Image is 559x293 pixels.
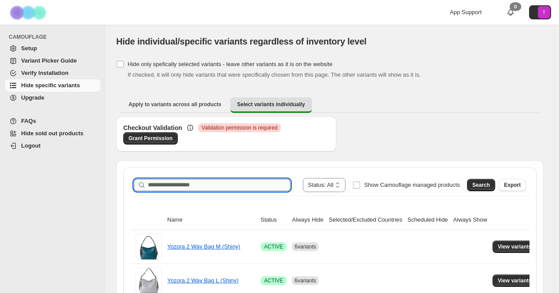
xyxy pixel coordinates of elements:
[498,277,532,284] span: View variants
[499,179,526,191] button: Export
[202,124,278,131] span: Validation permission is required
[405,210,451,230] th: Scheduled Hide
[543,10,546,15] text: T
[472,182,490,189] span: Search
[165,210,258,230] th: Name
[294,244,316,250] span: 6 variants
[21,82,80,89] span: Hide specific variants
[5,79,100,92] a: Hide specific variants
[129,101,221,108] span: Apply to variants across all products
[529,5,551,19] button: Avatar with initials T
[167,277,239,284] a: Yozora 2 Way Bag L (Shiny)
[467,179,495,191] button: Search
[230,97,312,113] button: Select variants individually
[451,210,490,230] th: Always Show
[123,132,178,145] a: Grant Permission
[121,97,228,111] button: Apply to variants across all products
[498,243,532,250] span: View variants
[510,2,521,11] div: 0
[9,33,101,41] span: CAMOUFLAGE
[258,210,289,230] th: Status
[493,241,537,253] button: View variants
[167,243,240,250] a: Yozora 2 Way Bag M (Shiny)
[128,61,332,67] span: Hide only spefically selected variants - leave other variants as it is on the website
[538,6,550,19] span: Avatar with initials T
[21,94,44,101] span: Upgrade
[123,123,182,132] h3: Checkout Validation
[326,210,405,230] th: Selected/Excluded Countries
[5,140,100,152] a: Logout
[5,115,100,127] a: FAQs
[364,182,460,188] span: Show Camouflage managed products
[264,243,283,250] span: ACTIVE
[21,130,84,137] span: Hide sold out products
[21,45,37,52] span: Setup
[504,182,521,189] span: Export
[21,118,36,124] span: FAQs
[5,55,100,67] a: Variant Picker Guide
[5,92,100,104] a: Upgrade
[294,278,316,284] span: 6 variants
[5,127,100,140] a: Hide sold out products
[7,0,51,25] img: Camouflage
[264,277,283,284] span: ACTIVE
[129,135,173,142] span: Grant Permission
[116,37,367,46] span: Hide individual/specific variants regardless of inventory level
[21,70,69,76] span: Verify Installation
[128,71,421,78] span: If checked, it will only hide variants that were specifically chosen from this page. The other va...
[136,234,162,260] img: Yozora 2 Way Bag M (Shiny)
[450,9,482,15] span: App Support
[21,142,40,149] span: Logout
[506,8,515,17] a: 0
[5,67,100,79] a: Verify Installation
[5,42,100,55] a: Setup
[237,101,305,108] span: Select variants individually
[21,57,77,64] span: Variant Picker Guide
[289,210,326,230] th: Always Hide
[493,274,537,287] button: View variants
